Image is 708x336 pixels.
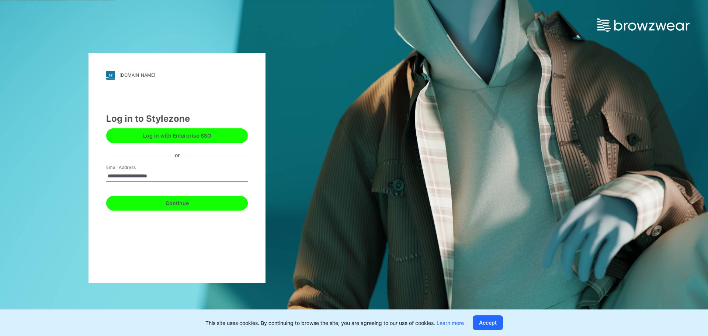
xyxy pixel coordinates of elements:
img: svg+xml;base64,PHN2ZyB3aWR0aD0iMjgiIGhlaWdodD0iMjgiIHZpZXdCb3g9IjAgMCAyOCAyOCIgZmlsbD0ibm9uZSIgeG... [106,71,115,80]
a: [DOMAIN_NAME] [106,71,248,80]
label: Email Address [106,164,158,171]
div: or [169,151,185,159]
a: Learn more [437,320,464,326]
button: Log in with Enterprise SSO [106,128,248,143]
p: This site uses cookies. By continuing to browse the site, you are agreeing to our use of cookies. [205,319,464,327]
button: Accept [473,315,503,330]
button: Continue [106,196,248,211]
div: [DOMAIN_NAME] [119,72,155,78]
div: Log in to Stylezone [106,112,248,125]
img: browzwear-logo.73288ffb.svg [597,18,690,32]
